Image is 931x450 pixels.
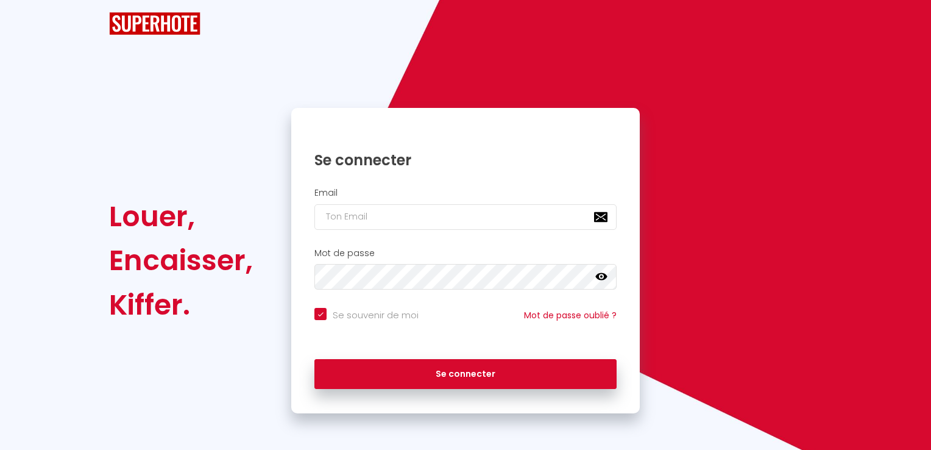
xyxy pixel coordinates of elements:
img: SuperHote logo [109,12,200,35]
h2: Mot de passe [314,248,617,259]
div: Encaisser, [109,238,253,282]
button: Se connecter [314,359,617,390]
h2: Email [314,188,617,198]
h1: Se connecter [314,151,617,170]
a: Mot de passe oublié ? [524,309,617,321]
input: Ton Email [314,204,617,230]
div: Louer, [109,195,253,238]
div: Kiffer. [109,283,253,327]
